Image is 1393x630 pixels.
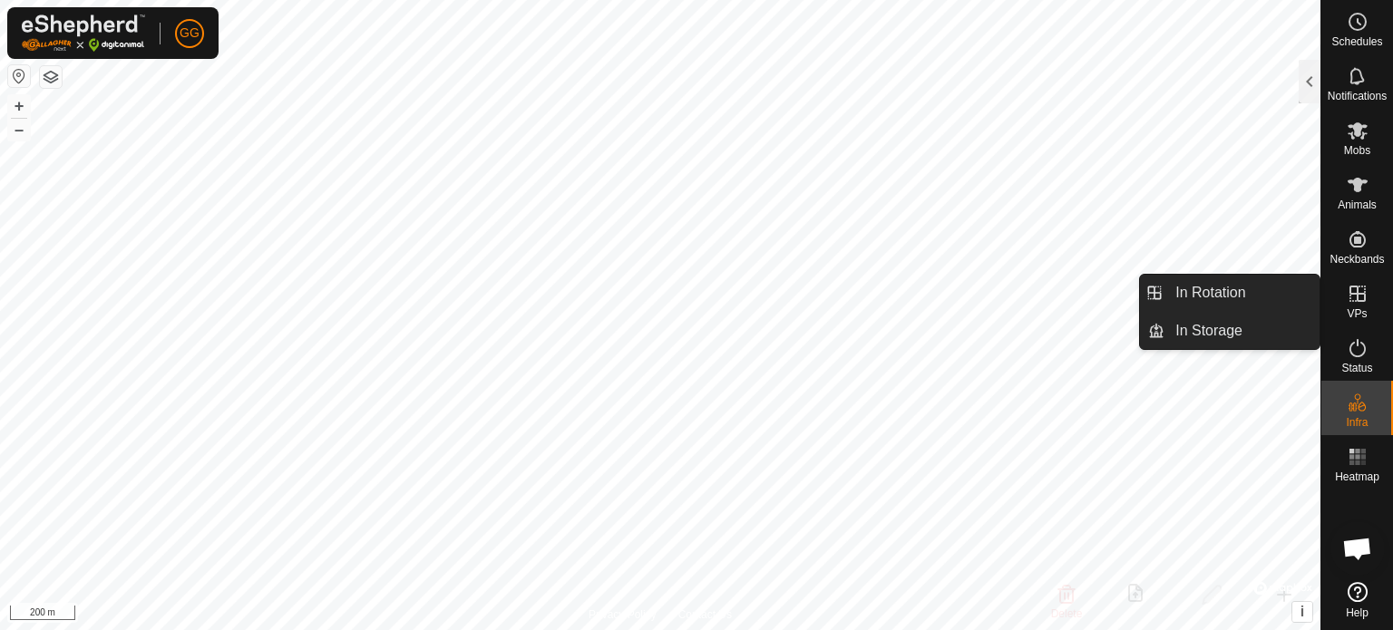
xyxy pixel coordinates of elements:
span: Help [1346,607,1369,618]
div: Open chat [1330,521,1385,576]
span: Infra [1346,417,1368,428]
button: – [8,119,30,141]
span: VPs [1347,308,1367,319]
span: i [1300,604,1304,619]
li: In Rotation [1140,275,1320,311]
span: Neckbands [1330,254,1384,265]
a: Help [1321,575,1393,625]
img: Gallagher Logo [22,15,145,52]
button: i [1292,602,1312,622]
span: Notifications [1328,91,1387,102]
button: Map Layers [40,66,62,88]
span: Schedules [1331,36,1382,47]
span: Animals [1338,199,1377,210]
span: In Rotation [1175,282,1245,304]
li: In Storage [1140,313,1320,349]
span: Mobs [1344,145,1370,156]
span: GG [180,24,200,43]
a: In Storage [1164,313,1320,349]
span: In Storage [1175,320,1242,342]
button: + [8,95,30,117]
span: Heatmap [1335,471,1379,482]
a: In Rotation [1164,275,1320,311]
a: Contact Us [678,606,732,623]
a: Privacy Policy [589,606,657,623]
button: Reset Map [8,65,30,87]
span: Status [1341,363,1372,373]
